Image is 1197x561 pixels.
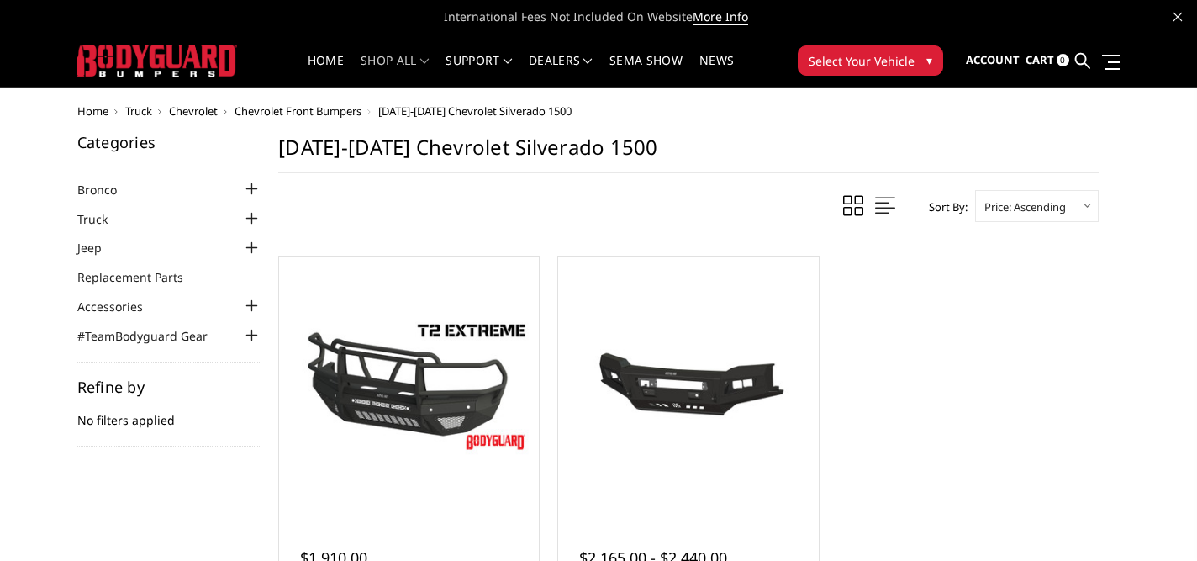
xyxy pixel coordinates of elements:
[361,55,429,87] a: shop all
[77,239,123,257] a: Jeep
[926,51,932,69] span: ▾
[529,55,593,87] a: Dealers
[77,268,204,286] a: Replacement Parts
[966,52,1020,67] span: Account
[77,379,262,447] div: No filters applied
[966,38,1020,83] a: Account
[283,261,535,512] a: T2 Series - Extreme Front Bumper (receiver or winch) T2 Series - Extreme Front Bumper (receiver o...
[308,55,344,87] a: Home
[809,52,915,70] span: Select Your Vehicle
[235,103,361,119] a: Chevrolet Front Bumpers
[77,181,138,198] a: Bronco
[798,45,943,76] button: Select Your Vehicle
[1026,52,1054,67] span: Cart
[77,327,229,345] a: #TeamBodyguard Gear
[77,103,108,119] a: Home
[77,45,237,76] img: BODYGUARD BUMPERS
[125,103,152,119] a: Truck
[77,379,262,394] h5: Refine by
[77,298,164,315] a: Accessories
[1057,54,1069,66] span: 0
[169,103,218,119] a: Chevrolet
[920,194,968,220] label: Sort By:
[699,55,734,87] a: News
[562,261,814,512] a: 2019-2021 Chevrolet 1500 - A2L Series - Base Front Bumper (Non Winch)
[609,55,683,87] a: SEMA Show
[1026,38,1069,83] a: Cart 0
[77,135,262,150] h5: Categories
[77,210,129,228] a: Truck
[278,135,1099,173] h1: [DATE]-[DATE] Chevrolet Silverado 1500
[446,55,512,87] a: Support
[562,318,814,456] img: 2019-2021 Chevrolet 1500 - A2L Series - Base Front Bumper (Non Winch)
[693,8,748,25] a: More Info
[378,103,572,119] span: [DATE]-[DATE] Chevrolet Silverado 1500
